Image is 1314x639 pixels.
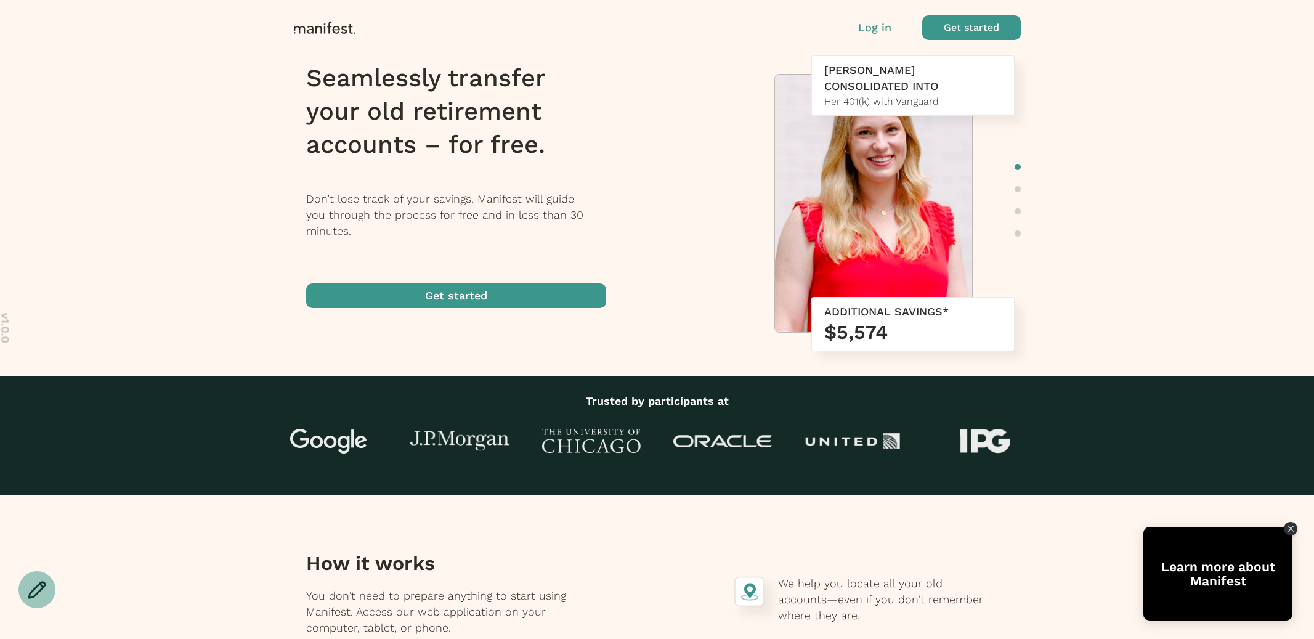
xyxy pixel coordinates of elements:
[922,15,1021,40] button: Get started
[1143,527,1292,621] div: Open Tolstoy widget
[824,62,1002,94] div: [PERSON_NAME] CONSOLIDATED INTO
[673,435,772,448] img: Oracle
[1143,527,1292,621] div: Open Tolstoy
[1143,527,1292,621] div: Tolstoy bubble widget
[306,191,622,239] p: Don’t lose track of your savings. Manifest will guide you through the process for free and in les...
[824,304,1002,320] div: ADDITIONAL SAVINGS*
[775,75,972,338] img: Meredith
[824,94,1002,109] div: Her 401(k) with Vanguard
[542,429,641,454] img: University of Chicago
[279,429,378,454] img: Google
[824,320,1002,344] h3: $5,574
[306,62,622,161] h1: Seamlessly transfer your old retirement accounts – for free.
[306,551,582,576] h3: How it works
[306,283,606,308] button: Get started
[1143,560,1292,588] div: Learn more about Manifest
[1284,522,1297,535] div: Close Tolstoy widget
[858,20,891,36] button: Log in
[410,431,509,452] img: J.P Morgan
